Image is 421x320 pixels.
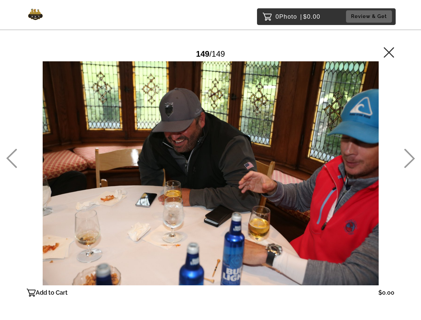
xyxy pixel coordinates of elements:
p: Add to Cart [36,287,68,298]
a: Review & Get [346,10,394,23]
button: Review & Get [346,10,392,23]
span: 149 [196,49,209,58]
span: | [300,13,302,20]
div: / [196,47,225,61]
p: 0 $0.00 [276,11,321,22]
img: Snapphound Logo [26,7,45,22]
span: Photo [279,11,297,22]
span: 149 [212,49,225,58]
p: $0.00 [378,287,394,298]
